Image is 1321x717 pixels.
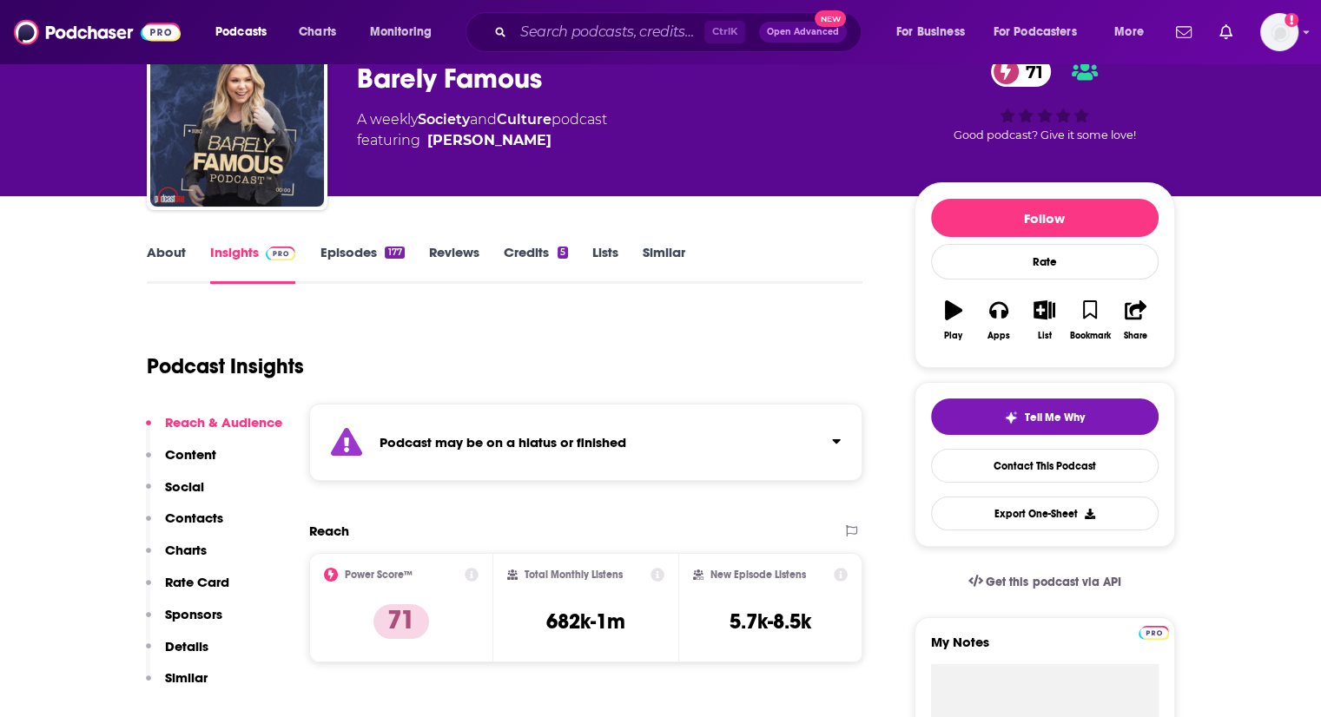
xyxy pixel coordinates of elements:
[931,398,1159,435] button: tell me why sparkleTell Me Why
[1113,289,1158,352] button: Share
[215,20,267,44] span: Podcasts
[987,331,1010,341] div: Apps
[991,56,1052,87] a: 71
[146,638,208,670] button: Details
[345,569,413,581] h2: Power Score™
[815,10,846,27] span: New
[558,247,568,259] div: 5
[1114,20,1144,44] span: More
[266,247,296,260] img: Podchaser Pro
[1021,289,1067,352] button: List
[146,542,207,574] button: Charts
[358,18,454,46] button: open menu
[1212,17,1239,47] a: Show notifications dropdown
[525,569,623,581] h2: Total Monthly Listens
[380,434,626,451] strong: Podcast may be on a hiatus or finished
[146,446,216,478] button: Content
[1139,626,1169,640] img: Podchaser Pro
[944,331,962,341] div: Play
[1004,411,1018,424] img: tell me why sparkle
[767,28,839,36] span: Open Advanced
[1124,331,1147,341] div: Share
[710,569,806,581] h2: New Episode Listens
[1260,13,1298,51] img: User Profile
[429,244,479,284] a: Reviews
[370,20,432,44] span: Monitoring
[1069,331,1110,341] div: Bookmark
[165,638,208,655] p: Details
[931,497,1159,530] button: Export One-Sheet
[1139,623,1169,640] a: Pro website
[147,244,186,284] a: About
[299,20,336,44] span: Charts
[385,247,404,259] div: 177
[896,20,965,44] span: For Business
[146,414,282,446] button: Reach & Audience
[643,244,685,284] a: Similar
[165,574,229,590] p: Rate Card
[976,289,1021,352] button: Apps
[287,18,347,46] a: Charts
[150,33,324,207] img: Barely Famous
[165,510,223,526] p: Contacts
[147,353,304,379] h1: Podcast Insights
[1008,56,1052,87] span: 71
[309,404,863,481] section: Click to expand status details
[357,109,607,151] div: A weekly podcast
[931,199,1159,237] button: Follow
[203,18,289,46] button: open menu
[497,111,552,128] a: Culture
[165,542,207,558] p: Charts
[1025,411,1085,424] span: Tell Me Why
[427,130,552,151] a: Kail Lowry
[320,244,404,284] a: Episodes177
[470,111,497,128] span: and
[1038,331,1052,341] div: List
[210,244,296,284] a: InsightsPodchaser Pro
[373,604,429,639] p: 71
[165,669,208,686] p: Similar
[309,523,349,539] h2: Reach
[1260,13,1298,51] button: Show profile menu
[931,289,976,352] button: Play
[954,128,1136,141] span: Good podcast? Give it some love!
[1067,289,1113,352] button: Bookmark
[986,575,1120,589] span: Get this podcast via API
[165,414,282,431] p: Reach & Audience
[931,634,1159,664] label: My Notes
[759,22,847,43] button: Open AdvancedNew
[730,608,811,635] h3: 5.7k-8.5k
[884,18,987,46] button: open menu
[165,478,204,495] p: Social
[931,449,1159,483] a: Contact This Podcast
[146,510,223,542] button: Contacts
[915,45,1175,153] div: 71Good podcast? Give it some love!
[165,446,216,463] p: Content
[704,21,745,43] span: Ctrl K
[592,244,618,284] a: Lists
[1260,13,1298,51] span: Logged in as GregKubie
[931,244,1159,280] div: Rate
[1285,13,1298,27] svg: Add a profile image
[418,111,470,128] a: Society
[165,606,222,622] p: Sponsors
[954,561,1135,603] a: Get this podcast via API
[1169,17,1199,47] a: Show notifications dropdown
[357,130,607,151] span: featuring
[482,12,878,52] div: Search podcasts, credits, & more...
[14,16,181,49] img: Podchaser - Follow, Share and Rate Podcasts
[546,608,625,635] h3: 682k-1m
[994,20,1077,44] span: For Podcasters
[513,18,704,46] input: Search podcasts, credits, & more...
[982,18,1102,46] button: open menu
[146,574,229,606] button: Rate Card
[146,669,208,701] button: Similar
[146,606,222,638] button: Sponsors
[146,478,204,510] button: Social
[1102,18,1166,46] button: open menu
[504,244,568,284] a: Credits5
